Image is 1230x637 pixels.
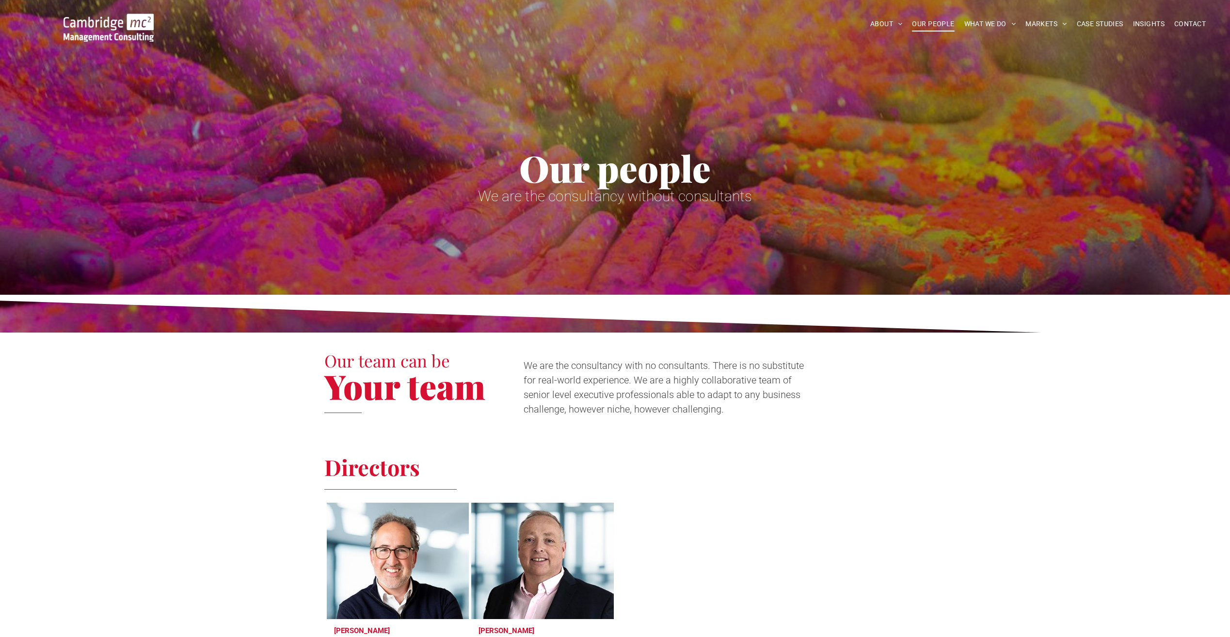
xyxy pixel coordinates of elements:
span: We are the consultancy with no consultants. There is no substitute for real-world experience. We ... [524,360,804,415]
span: We are the consultancy without consultants [478,188,752,205]
span: Our people [519,143,711,192]
a: ABOUT [865,16,908,32]
a: WHAT WE DO [959,16,1021,32]
a: CASE STUDIES [1072,16,1128,32]
h3: [PERSON_NAME] [479,626,534,635]
span: Our team can be [324,349,450,372]
a: CONTACT [1169,16,1211,32]
a: OUR PEOPLE [907,16,959,32]
span: Directors [324,452,420,481]
a: MARKETS [1021,16,1071,32]
span: Your team [324,363,485,409]
img: Go to Homepage [64,14,154,42]
h3: [PERSON_NAME] [334,626,390,635]
a: INSIGHTS [1128,16,1169,32]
